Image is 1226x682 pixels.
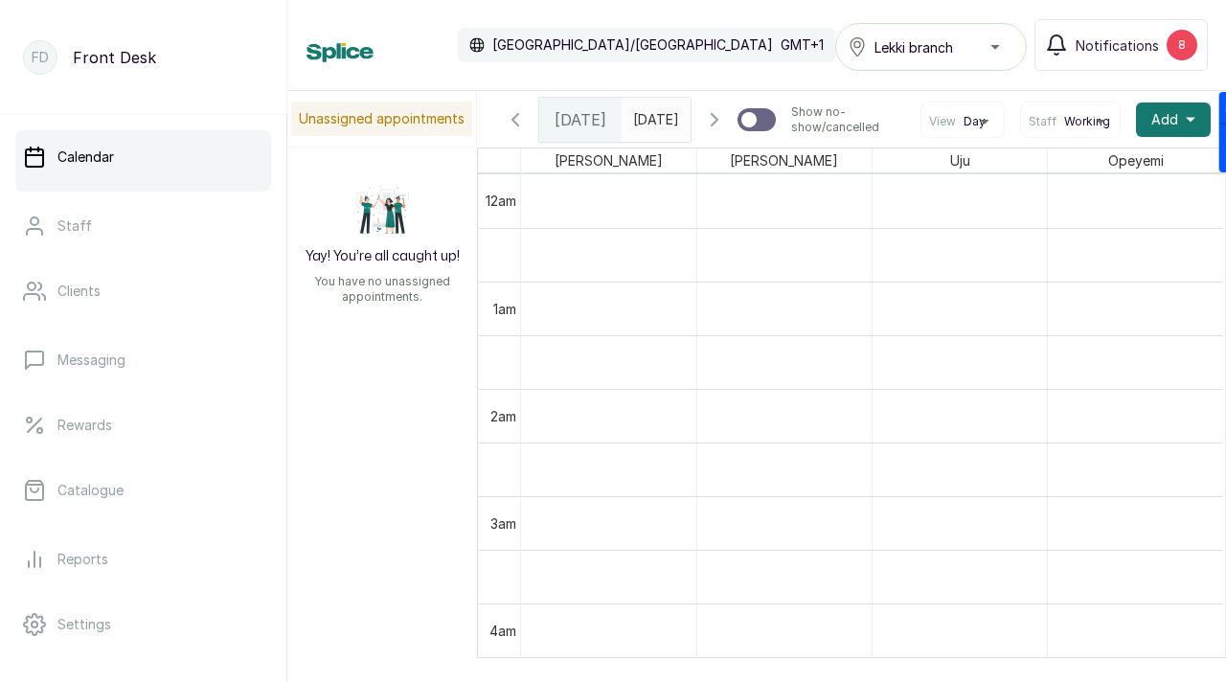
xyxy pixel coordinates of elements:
[1151,110,1178,129] span: Add
[555,108,606,131] span: [DATE]
[1136,102,1211,137] button: Add
[781,35,824,55] p: GMT+1
[57,416,112,435] p: Rewards
[726,148,842,172] span: [PERSON_NAME]
[1029,114,1112,129] button: StaffWorking
[835,23,1027,71] button: Lekki branch
[1167,30,1197,60] div: 8
[57,550,108,569] p: Reports
[57,282,101,301] p: Clients
[487,406,520,426] div: 2am
[15,533,271,586] a: Reports
[964,114,986,129] span: Day
[15,598,271,651] a: Settings
[15,199,271,253] a: Staff
[15,464,271,517] a: Catalogue
[57,351,125,370] p: Messaging
[73,46,156,69] p: Front Desk
[929,114,996,129] button: ViewDay
[489,299,520,319] div: 1am
[32,48,49,67] p: FD
[487,513,520,534] div: 3am
[291,102,472,136] p: Unassigned appointments
[15,398,271,452] a: Rewards
[57,216,92,236] p: Staff
[57,615,111,634] p: Settings
[486,621,520,641] div: 4am
[946,148,974,172] span: Uju
[874,37,953,57] span: Lekki branch
[306,247,460,266] h2: Yay! You’re all caught up!
[15,130,271,184] a: Calendar
[1064,114,1110,129] span: Working
[482,191,520,211] div: 12am
[1076,35,1159,56] span: Notifications
[299,274,465,305] p: You have no unassigned appointments.
[791,104,905,135] p: Show no-show/cancelled
[1034,19,1208,71] button: Notifications8
[929,114,956,129] span: View
[551,148,667,172] span: [PERSON_NAME]
[1104,148,1168,172] span: Opeyemi
[539,98,622,142] div: [DATE]
[57,148,114,167] p: Calendar
[492,35,773,55] p: [GEOGRAPHIC_DATA]/[GEOGRAPHIC_DATA]
[15,264,271,318] a: Clients
[15,333,271,387] a: Messaging
[1029,114,1056,129] span: Staff
[57,481,124,500] p: Catalogue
